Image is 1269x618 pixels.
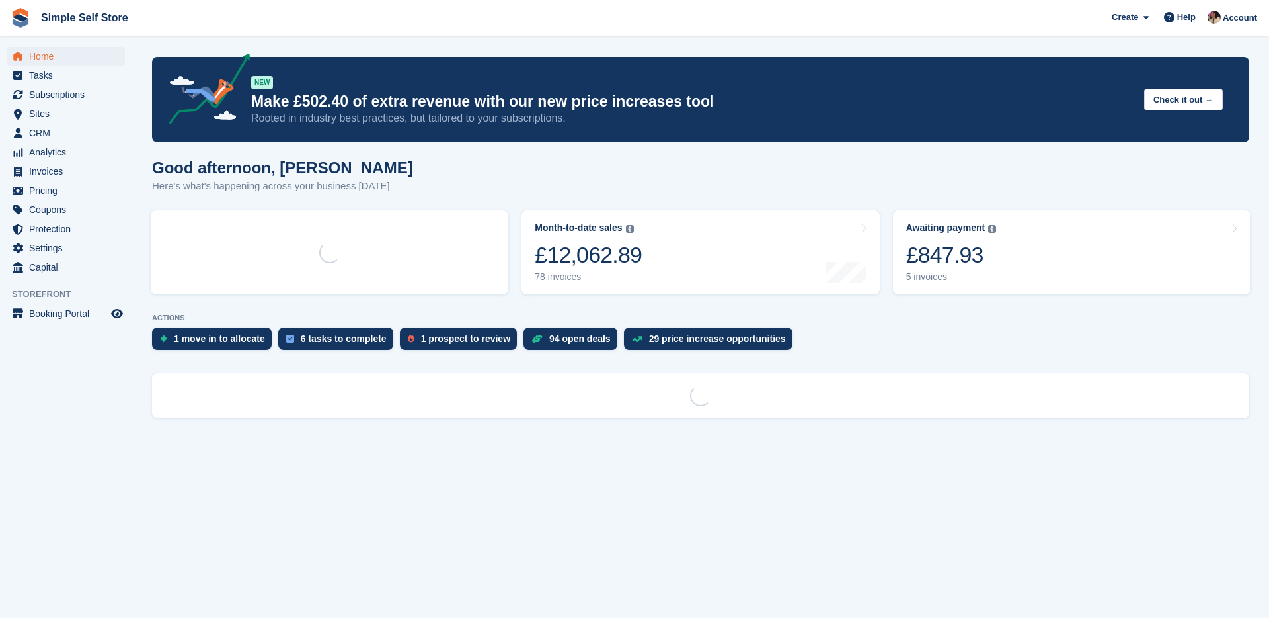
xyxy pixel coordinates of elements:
[1144,89,1223,110] button: Check it out →
[7,124,125,142] a: menu
[893,210,1250,294] a: Awaiting payment £847.93 5 invoices
[7,47,125,66] a: menu
[286,335,294,343] img: task-75834270c22a3079a89374b754ae025e5fb1db73e45f91037f5363f120a921f8.svg
[152,328,278,357] a: 1 move in to allocate
[408,335,414,343] img: prospect-51fa495bee0391a8d652442698ab0144808aea92771e9ea1ae160a38d050c398.svg
[29,66,108,85] span: Tasks
[7,85,125,104] a: menu
[421,333,510,344] div: 1 prospect to review
[11,8,30,28] img: stora-icon-8386f47178a22dfd0bd8f6a31ec36ba5ce8667c1dd55bd0f319d3a0aa187defe.svg
[7,200,125,219] a: menu
[535,222,622,234] div: Month-to-date sales
[624,328,799,357] a: 29 price increase opportunities
[251,111,1134,126] p: Rooted in industry best practices, but tailored to your subscriptions.
[1177,11,1196,24] span: Help
[29,239,108,257] span: Settings
[251,92,1134,111] p: Make £502.40 of extra revenue with our new price increases tool
[152,179,413,194] p: Here's what's happening across your business [DATE]
[626,225,634,233] img: icon-info-grey-7440780725fd019a000dd9b08b2336e03edf1995a4989e88bcd33f0948082b44.svg
[988,225,996,233] img: icon-info-grey-7440780725fd019a000dd9b08b2336e03edf1995a4989e88bcd33f0948082b44.svg
[906,242,997,269] div: £847.93
[7,162,125,181] a: menu
[7,304,125,323] a: menu
[152,314,1249,322] p: ACTIONS
[29,258,108,277] span: Capital
[29,85,108,104] span: Subscriptions
[535,271,642,283] div: 78 invoices
[1223,11,1257,24] span: Account
[649,333,786,344] div: 29 price increase opportunities
[632,336,642,342] img: price_increase_opportunities-93ffe204e8149a01c8c9dc8f82e8f89637d9d84a8eef4429ea346261dce0b2c0.svg
[251,76,273,89] div: NEW
[1208,11,1221,24] img: Scott McCutcheon
[7,258,125,277] a: menu
[906,271,997,283] div: 5 invoices
[7,181,125,200] a: menu
[531,334,543,343] img: deal-1b604bf984904fb50ccaf53a9ad4b4a5d6e5aea283cecdc64d6e3604feb123c2.svg
[36,7,134,28] a: Simple Self Store
[549,333,611,344] div: 94 open deals
[906,222,985,234] div: Awaiting payment
[152,159,413,177] h1: Good afternoon, [PERSON_NAME]
[29,47,108,66] span: Home
[29,181,108,200] span: Pricing
[278,328,400,357] a: 6 tasks to complete
[29,143,108,161] span: Analytics
[174,333,265,344] div: 1 move in to allocate
[160,335,167,343] img: move_ins_to_allocate_icon-fdf77a2bb77ea45bf5b3d319d69a93e2d87916cf1d5bf7949dd705db3b84f3ca.svg
[29,124,108,142] span: CRM
[29,220,108,238] span: Protection
[29,304,108,323] span: Booking Portal
[109,306,125,322] a: Preview store
[7,143,125,161] a: menu
[7,66,125,85] a: menu
[29,105,108,123] span: Sites
[523,328,624,357] a: 94 open deals
[29,162,108,181] span: Invoices
[29,200,108,219] span: Coupons
[158,54,250,129] img: price-adjustments-announcement-icon-8257ccfd72463d97f412b2fc003d46551f7dbcb40ab6d574587a9cd5c0d94...
[7,105,125,123] a: menu
[7,220,125,238] a: menu
[7,239,125,257] a: menu
[400,328,523,357] a: 1 prospect to review
[12,288,132,301] span: Storefront
[521,210,879,294] a: Month-to-date sales £12,062.89 78 invoices
[535,242,642,269] div: £12,062.89
[301,333,387,344] div: 6 tasks to complete
[1112,11,1138,24] span: Create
